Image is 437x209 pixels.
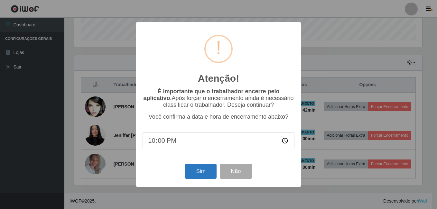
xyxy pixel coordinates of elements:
b: É importante que o trabalhador encerre pelo aplicativo. [143,88,279,101]
button: Sim [185,164,216,179]
p: Após forçar o encerramento ainda é necessário classificar o trabalhador. Deseja continuar? [143,88,294,108]
button: Não [220,164,252,179]
p: Você confirma a data e hora de encerramento abaixo? [143,114,294,120]
h2: Atenção! [198,73,239,84]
